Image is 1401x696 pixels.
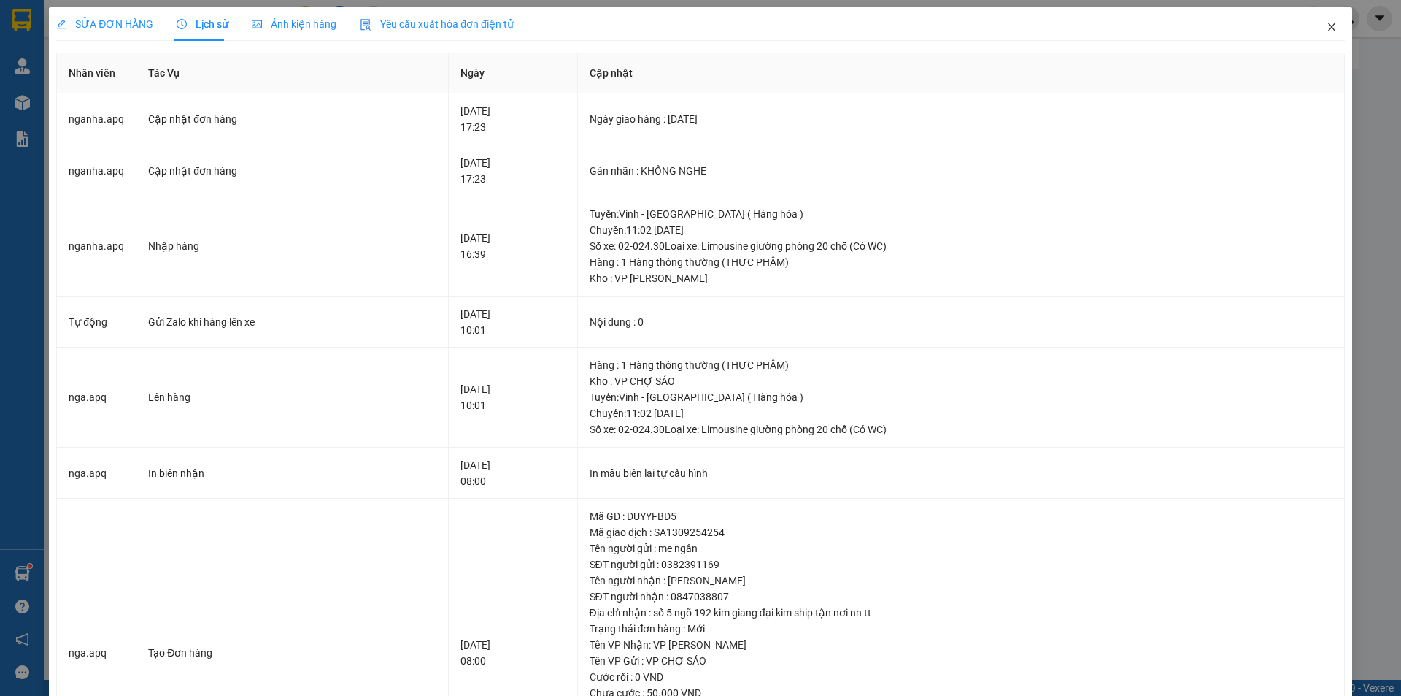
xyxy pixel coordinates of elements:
div: Tạo Đơn hàng [148,645,436,661]
th: Tác Vụ [136,53,449,93]
td: nganha.apq [57,145,136,197]
div: Tên người nhận : [PERSON_NAME] [590,573,1332,589]
div: Địa chỉ nhận : số 5 ngõ 192 kim giang đại kim ship tận nơi nn tt [590,605,1332,621]
td: nganha.apq [57,93,136,145]
div: [DATE] 17:23 [460,103,566,135]
div: [DATE] 08:00 [460,637,566,669]
div: Kho : VP CHỢ SÁO [590,373,1332,389]
div: Mã GD : DUYYFBD5 [590,508,1332,524]
div: Gán nhãn : KHÔNG NGHE [590,163,1332,179]
span: Ảnh kiện hàng [252,18,336,30]
td: Tự động [57,297,136,348]
div: Mã giao dịch : SA1309254254 [590,524,1332,540]
div: Cước rồi : 0 VND [590,669,1332,685]
td: nganha.apq [57,196,136,297]
span: SỬA ĐƠN HÀNG [56,18,153,30]
div: Lên hàng [148,389,436,405]
div: [DATE] 10:01 [460,381,566,413]
div: [DATE] 16:39 [460,230,566,262]
button: Close [1311,7,1352,48]
span: clock-circle [177,19,187,29]
div: Tuyến : Vinh - [GEOGRAPHIC_DATA] ( Hàng hóa ) Chuyến: 11:02 [DATE] Số xe: 02-024.30 Loại xe: Limo... [590,206,1332,254]
div: Hàng : 1 Hàng thông thường (THƯC PHÂM) [590,357,1332,373]
div: Cập nhật đơn hàng [148,111,436,127]
div: Ngày giao hàng : [DATE] [590,111,1332,127]
th: Ngày [449,53,578,93]
div: SĐT người gửi : 0382391169 [590,557,1332,573]
div: Tên VP Nhận: VP [PERSON_NAME] [590,637,1332,653]
div: [DATE] 10:01 [460,306,566,338]
th: Cập nhật [578,53,1345,93]
div: [DATE] 08:00 [460,457,566,489]
span: Yêu cầu xuất hóa đơn điện tử [360,18,514,30]
div: In mẫu biên lai tự cấu hình [590,465,1332,481]
td: nga.apq [57,348,136,448]
div: Kho : VP [PERSON_NAME] [590,270,1332,286]
div: Hàng : 1 Hàng thông thường (THƯC PHÂM) [590,254,1332,270]
div: Trạng thái đơn hàng : Mới [590,621,1332,637]
span: close [1326,21,1338,33]
img: icon [360,19,371,31]
div: [DATE] 17:23 [460,155,566,187]
span: Lịch sử [177,18,228,30]
div: Tuyến : Vinh - [GEOGRAPHIC_DATA] ( Hàng hóa ) Chuyến: 11:02 [DATE] Số xe: 02-024.30 Loại xe: Limo... [590,389,1332,437]
div: Tên người gửi : me ngân [590,540,1332,557]
div: Tên VP Gửi : VP CHỢ SÁO [590,653,1332,669]
div: Nhập hàng [148,238,436,254]
td: nga.apq [57,448,136,500]
div: In biên nhận [148,465,436,481]
div: Cập nhật đơn hàng [148,163,436,179]
span: edit [56,19,66,29]
div: Gửi Zalo khi hàng lên xe [148,314,436,330]
span: picture [252,19,262,29]
div: SĐT người nhận : 0847038807 [590,589,1332,605]
th: Nhân viên [57,53,136,93]
div: Nội dung : 0 [590,314,1332,330]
